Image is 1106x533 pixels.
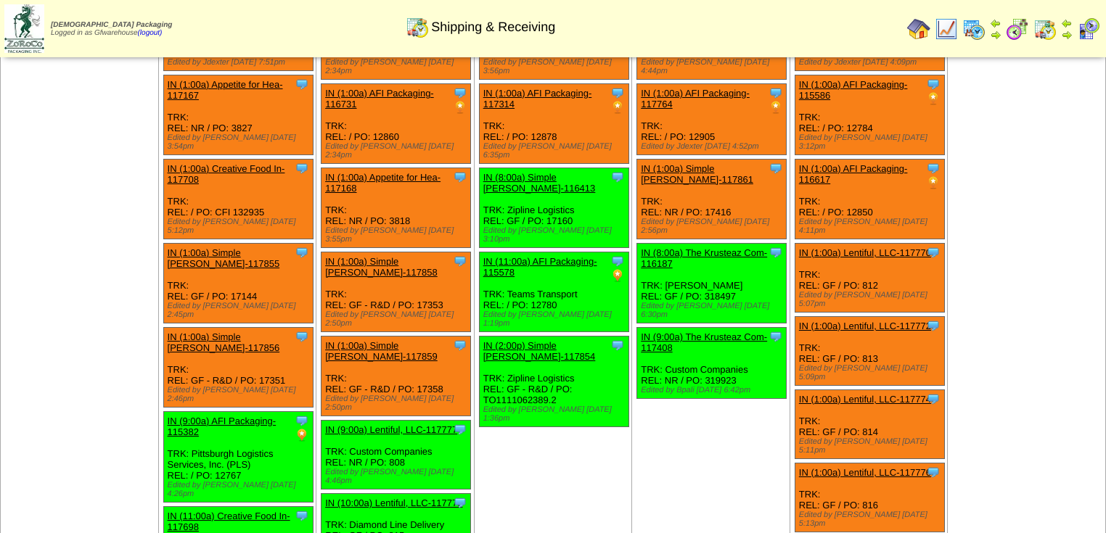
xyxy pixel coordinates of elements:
[610,254,625,268] img: Tooltip
[1077,17,1100,41] img: calendarcustomer.gif
[641,386,786,394] div: Edited by Bpali [DATE] 6:42pm
[431,20,555,35] span: Shipping & Receiving
[168,163,285,185] a: IN (1:00a) Creative Food In-117708
[610,268,625,283] img: PO
[138,29,163,37] a: (logout)
[799,163,908,185] a: IN (1:00a) AFI Packaging-116617
[168,302,313,319] div: Edited by [PERSON_NAME] [DATE] 2:45pm
[321,336,471,416] div: TRK: REL: GF - R&D / PO: 17358
[637,84,787,155] div: TRK: REL: / PO: 12905
[637,160,787,239] div: TRK: REL: NR / PO: 17416
[321,168,471,248] div: TRK: REL: NR / PO: 3818
[483,142,628,160] div: Edited by [PERSON_NAME] [DATE] 6:35pm
[51,21,172,29] span: [DEMOGRAPHIC_DATA] Packaging
[799,133,944,151] div: Edited by [PERSON_NAME] [DATE] 3:12pm
[610,338,625,352] img: Tooltip
[483,310,628,328] div: Edited by [PERSON_NAME] [DATE] 1:19pm
[907,17,930,41] img: home.gif
[163,244,313,323] div: TRK: REL: GF / PO: 17144
[799,79,908,101] a: IN (1:00a) AFI Packaging-115586
[479,252,628,332] div: TRK: Teams Transport REL: / PO: 12780
[325,58,470,75] div: Edited by [PERSON_NAME] [DATE] 2:34pm
[163,412,313,503] div: TRK: Pittsburgh Logistics Services, Inc. (PLS) REL: / PO: 12767
[641,331,767,353] a: IN (9:00a) The Krusteaz Com-117408
[453,254,467,268] img: Tooltip
[926,175,941,190] img: PO
[295,329,309,344] img: Tooltip
[325,226,470,244] div: Edited by [PERSON_NAME] [DATE] 3:55pm
[321,252,471,332] div: TRK: REL: GF - R&D / PO: 17353
[990,29,1001,41] img: arrowright.gif
[295,77,309,91] img: Tooltip
[795,75,944,155] div: TRK: REL: / PO: 12784
[1061,17,1073,29] img: arrowleft.gif
[168,331,280,353] a: IN (1:00a) Simple [PERSON_NAME]-117856
[453,338,467,352] img: Tooltip
[799,291,944,308] div: Edited by [PERSON_NAME] [DATE] 5:07pm
[926,465,941,479] img: Tooltip
[795,317,944,386] div: TRK: REL: GF / PO: 813
[1006,17,1029,41] img: calendarblend.gif
[163,328,313,408] div: TRK: REL: GF - R&D / PO: 17351
[926,91,941,106] img: PO
[637,328,787,399] div: TRK: Custom Companies REL: NR / PO: 319923
[295,413,309,428] img: Tooltip
[325,256,438,278] a: IN (1:00a) Simple [PERSON_NAME]-117858
[479,336,628,427] div: TRK: Zipline Logistics REL: GF - R&D / PO: TO1111062389.2
[168,133,313,151] div: Edited by [PERSON_NAME] [DATE] 3:54pm
[325,424,457,435] a: IN (9:00a) Lentiful, LLC-117777
[769,161,783,175] img: Tooltip
[453,495,467,510] img: Tooltip
[641,218,786,235] div: Edited by [PERSON_NAME] [DATE] 2:56pm
[295,161,309,175] img: Tooltip
[168,247,280,269] a: IN (1:00a) Simple [PERSON_NAME]-117855
[479,168,628,248] div: TRK: Zipline Logistics REL: GF / PO: 17160
[406,15,429,38] img: calendarinout.gif
[641,58,786,75] div: Edited by [PERSON_NAME] [DATE] 4:44pm
[325,340,438,362] a: IN (1:00a) Simple [PERSON_NAME]-117859
[799,394,931,405] a: IN (1:00a) Lentiful, LLC-117774
[325,310,470,328] div: Edited by [PERSON_NAME] [DATE] 2:50pm
[163,160,313,239] div: TRK: REL: / PO: CFI 132935
[795,244,944,313] div: TRK: REL: GF / PO: 812
[453,86,467,100] img: Tooltip
[483,172,596,194] a: IN (8:00a) Simple [PERSON_NAME]-116413
[168,416,276,437] a: IN (9:00a) AFI Packaging-115382
[795,390,944,459] div: TRK: REL: GF / PO: 814
[325,394,470,412] div: Edited by [PERSON_NAME] [DATE] 2:50pm
[610,86,625,100] img: Tooltip
[799,321,931,331] a: IN (1:00a) Lentiful, LLC-117772
[483,88,592,110] a: IN (1:00a) AFI Packaging-117314
[163,75,313,155] div: TRK: REL: NR / PO: 3827
[1061,29,1073,41] img: arrowright.gif
[799,364,944,381] div: Edited by [PERSON_NAME] [DATE] 5:09pm
[769,100,783,115] img: PO
[51,21,172,37] span: Logged in as Gfwarehouse
[483,226,628,244] div: Edited by [PERSON_NAME] [DATE] 3:10pm
[295,428,309,442] img: PO
[321,84,471,164] div: TRK: REL: / PO: 12860
[769,329,783,344] img: Tooltip
[641,142,786,151] div: Edited by Jdexter [DATE] 4:52pm
[610,100,625,115] img: PO
[483,340,596,362] a: IN (2:00p) Simple [PERSON_NAME]-117854
[168,511,290,532] a: IN (11:00a) Creative Food In-117698
[610,170,625,184] img: Tooltip
[453,422,467,437] img: Tooltip
[483,58,628,75] div: Edited by [PERSON_NAME] [DATE] 3:56pm
[483,405,628,423] div: Edited by [PERSON_NAME] [DATE] 1:36pm
[769,245,783,260] img: Tooltip
[479,84,628,164] div: TRK: REL: / PO: 12878
[641,163,753,185] a: IN (1:00a) Simple [PERSON_NAME]-117861
[641,247,767,269] a: IN (8:00a) The Krusteaz Com-116187
[637,244,787,323] div: TRK: [PERSON_NAME] REL: GF / PO: 318497
[321,421,471,489] div: TRK: Custom Companies REL: NR / PO: 808
[325,142,470,160] div: Edited by [PERSON_NAME] [DATE] 2:34pm
[926,392,941,406] img: Tooltip
[799,437,944,455] div: Edited by [PERSON_NAME] [DATE] 5:11pm
[926,161,941,175] img: Tooltip
[168,79,283,101] a: IN (1:00a) Appetite for Hea-117167
[799,218,944,235] div: Edited by [PERSON_NAME] [DATE] 4:11pm
[325,497,462,508] a: IN (10:00a) Lentiful, LLC-117775
[926,245,941,260] img: Tooltip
